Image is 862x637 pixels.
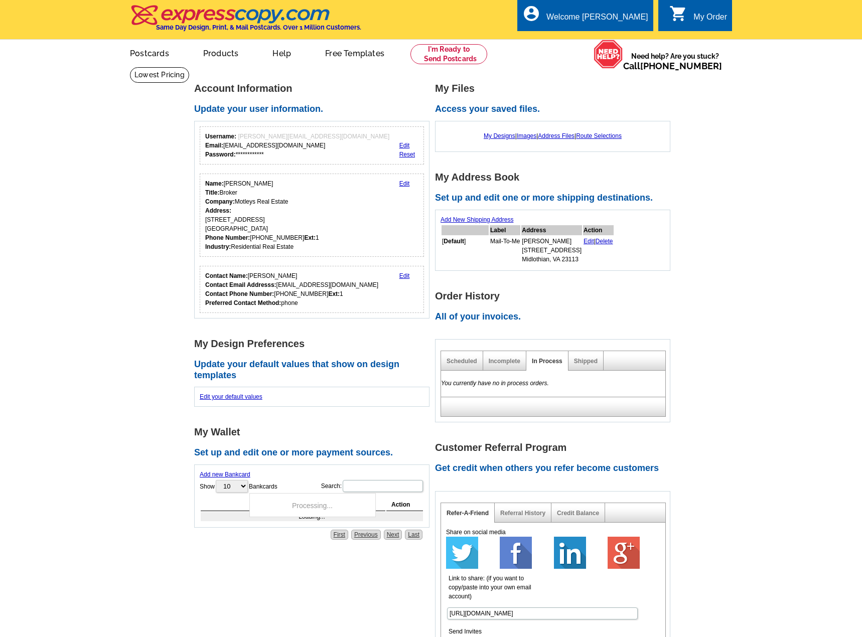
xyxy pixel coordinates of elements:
td: | [583,236,614,264]
span: Need help? Are you stuck? [623,51,727,71]
strong: Title: [205,189,219,196]
a: My Designs [484,132,515,139]
span: [PERSON_NAME][EMAIL_ADDRESS][DOMAIN_NAME] [238,133,389,140]
strong: Password: [205,151,236,158]
h2: Update your user information. [194,104,435,115]
a: Incomplete [489,358,520,365]
h1: My Address Book [435,172,676,183]
div: [PERSON_NAME] [EMAIL_ADDRESS][DOMAIN_NAME] [PHONE_NUMBER] 1 phone [205,271,378,307]
td: [ ] [442,236,489,264]
a: Previous [351,530,381,540]
a: Credit Balance [557,510,599,517]
a: Shipped [574,358,598,365]
td: Mail-To-Me [490,236,520,264]
label: Search: [321,479,424,493]
a: Postcards [114,41,185,64]
h2: Update your default values that show on design templates [194,359,435,381]
div: [PERSON_NAME] Broker Motleys Real Estate [STREET_ADDRESS] [GEOGRAPHIC_DATA] [PHONE_NUMBER] 1 Resi... [205,179,319,251]
img: linkedin-64.png [554,537,586,569]
h1: Customer Referral Program [435,442,676,453]
a: Add New Shipping Address [441,216,513,223]
a: Add new Bankcard [200,471,250,478]
img: twitter-64.png [446,537,478,569]
a: Reset [399,151,415,158]
label: Link to share: (if you want to copy/paste into your own email account) [449,574,539,601]
h1: Order History [435,291,676,301]
div: Your login information. [200,126,424,165]
span: Share on social media [446,529,506,536]
a: Next [384,530,402,540]
label: Send Invites [449,627,539,636]
a: Refer-A-Friend [447,510,489,517]
a: Edit your default values [200,393,262,400]
a: shopping_cart My Order [669,11,727,24]
th: Label [490,225,520,235]
strong: Email: [205,142,223,149]
th: Address [521,225,582,235]
div: Who should we contact regarding order issues? [200,266,424,313]
strong: Username: [205,133,236,140]
a: Address Files [538,132,574,139]
input: Search: [343,480,423,492]
b: Default [444,238,464,245]
strong: Ext: [328,290,340,297]
h1: My Files [435,83,676,94]
strong: Contact Phone Number: [205,290,274,297]
div: | | | [441,126,665,145]
strong: Preferred Contact Method: [205,299,281,306]
strong: Ext: [304,234,316,241]
a: Scheduled [447,358,477,365]
a: Free Templates [309,41,400,64]
a: Route Selections [576,132,622,139]
a: First [331,530,348,540]
i: account_circle [522,5,540,23]
strong: Company: [205,198,235,205]
h2: Set up and edit one or more payment sources. [194,447,435,458]
strong: Name: [205,180,224,187]
strong: Contact Name: [205,272,248,279]
a: Products [187,41,255,64]
img: facebook-64.png [500,537,532,569]
a: Edit [399,180,410,187]
a: [PHONE_NUMBER] [640,61,722,71]
strong: Industry: [205,243,231,250]
a: Referral History [500,510,545,517]
img: help [594,40,623,69]
th: Action [583,225,614,235]
h1: My Design Preferences [194,339,435,349]
div: Your personal details. [200,174,424,257]
a: Edit [399,272,410,279]
h2: Access your saved files. [435,104,676,115]
a: Images [517,132,536,139]
div: Welcome [PERSON_NAME] [546,13,648,27]
em: You currently have no in process orders. [441,380,549,387]
strong: Contact Email Addresss: [205,281,276,288]
a: Edit [399,142,410,149]
a: Help [256,41,307,64]
h2: Get credit when others you refer become customers [435,463,676,474]
td: [PERSON_NAME] [STREET_ADDRESS] Midlothian, VA 23113 [521,236,582,264]
h2: All of your invoices. [435,311,676,323]
a: In Process [532,358,562,365]
h4: Same Day Design, Print, & Mail Postcards. Over 1 Million Customers. [156,24,361,31]
div: My Order [693,13,727,27]
a: Last [405,530,422,540]
th: Action [386,499,423,511]
strong: Phone Number: [205,234,250,241]
h1: Account Information [194,83,435,94]
h2: Set up and edit one or more shipping destinations. [435,193,676,204]
select: ShowBankcards [216,480,248,493]
td: Loading... [201,512,423,521]
a: Delete [596,238,613,245]
span: Call [623,61,722,71]
i: shopping_cart [669,5,687,23]
h1: My Wallet [194,427,435,437]
strong: Address: [205,207,231,214]
a: Same Day Design, Print, & Mail Postcards. Over 1 Million Customers. [130,12,361,31]
img: google-plus-64.png [608,537,640,569]
div: Processing... [249,493,376,517]
label: Show Bankcards [200,479,277,494]
a: Edit [584,238,594,245]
